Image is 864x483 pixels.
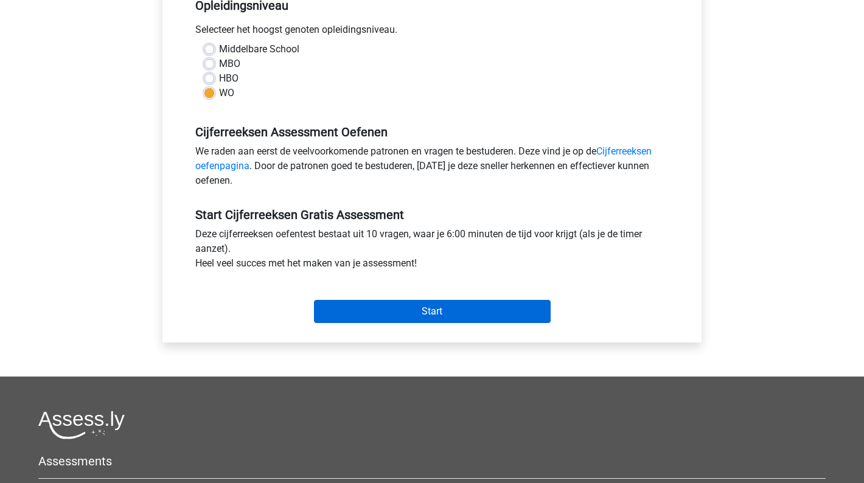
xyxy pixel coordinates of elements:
label: MBO [219,57,240,71]
h5: Assessments [38,454,826,468]
h5: Cijferreeksen Assessment Oefenen [195,125,669,139]
div: Deze cijferreeksen oefentest bestaat uit 10 vragen, waar je 6:00 minuten de tijd voor krijgt (als... [186,227,678,276]
div: Selecteer het hoogst genoten opleidingsniveau. [186,23,678,42]
label: HBO [219,71,239,86]
div: We raden aan eerst de veelvoorkomende patronen en vragen te bestuderen. Deze vind je op de . Door... [186,144,678,193]
input: Start [314,300,551,323]
img: Assessly logo [38,411,125,439]
label: WO [219,86,234,100]
h5: Start Cijferreeksen Gratis Assessment [195,207,669,222]
label: Middelbare School [219,42,299,57]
